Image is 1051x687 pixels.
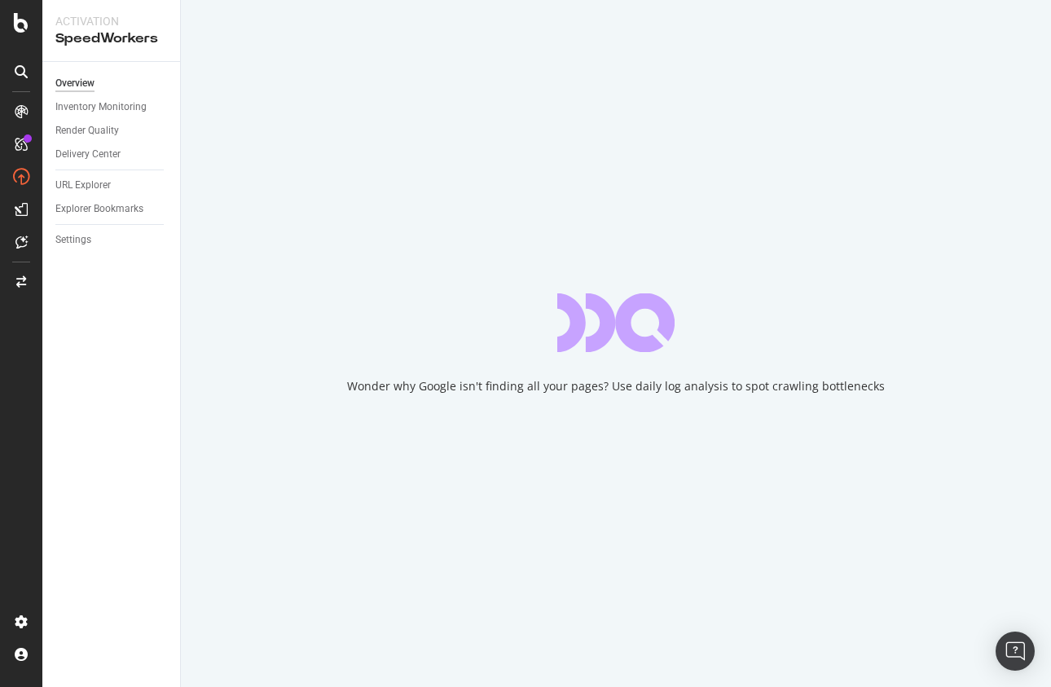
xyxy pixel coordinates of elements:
div: Explorer Bookmarks [55,200,143,218]
a: Settings [55,231,169,249]
div: Overview [55,75,95,92]
div: animation [557,293,675,352]
div: Open Intercom Messenger [996,632,1035,671]
div: Activation [55,13,167,29]
div: SpeedWorkers [55,29,167,48]
a: Explorer Bookmarks [55,200,169,218]
div: Settings [55,231,91,249]
a: Overview [55,75,169,92]
div: Inventory Monitoring [55,99,147,116]
div: Render Quality [55,122,119,139]
a: URL Explorer [55,177,169,194]
a: Inventory Monitoring [55,99,169,116]
div: URL Explorer [55,177,111,194]
a: Delivery Center [55,146,169,163]
a: Render Quality [55,122,169,139]
div: Delivery Center [55,146,121,163]
div: Wonder why Google isn't finding all your pages? Use daily log analysis to spot crawling bottlenecks [347,378,885,394]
